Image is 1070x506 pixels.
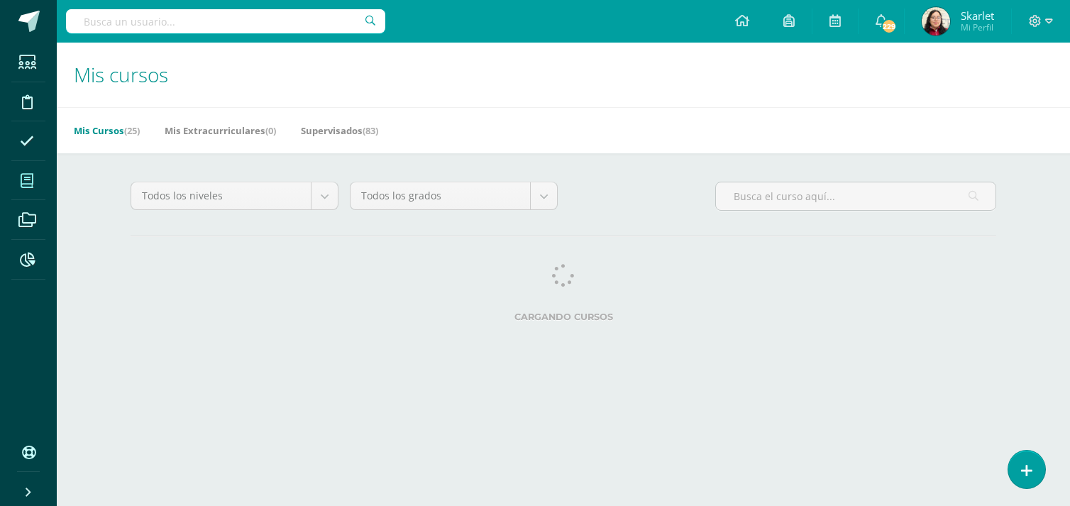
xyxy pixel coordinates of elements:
span: (0) [265,124,276,137]
span: (83) [363,124,378,137]
span: Todos los grados [361,182,519,209]
label: Cargando cursos [131,312,996,322]
a: Mis Cursos(25) [74,119,140,142]
span: Mi Perfil [961,21,994,33]
span: 229 [881,18,897,34]
input: Busca un usuario... [66,9,385,33]
input: Busca el curso aquí... [716,182,995,210]
img: dbffebcdb1147f6a6764b037b1bfced6.png [922,7,950,35]
span: (25) [124,124,140,137]
a: Todos los grados [351,182,557,209]
span: Skarlet [961,9,994,23]
a: Todos los niveles [131,182,338,209]
span: Mis cursos [74,61,168,88]
span: Todos los niveles [142,182,300,209]
a: Supervisados(83) [301,119,378,142]
a: Mis Extracurriculares(0) [165,119,276,142]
